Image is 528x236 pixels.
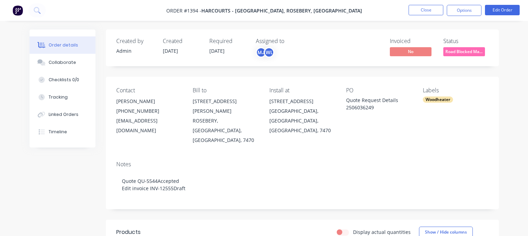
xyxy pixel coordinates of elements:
[193,116,258,145] div: ROSEBERY, [GEOGRAPHIC_DATA], [GEOGRAPHIC_DATA], 7470
[116,170,488,199] div: Quote QU-5544Accepted Edit invoice INV-12555Draft
[209,38,248,44] div: Required
[116,47,154,54] div: Admin
[256,47,274,58] button: MJWL
[116,87,182,94] div: Contact
[269,87,335,94] div: Install at
[193,96,258,116] div: [STREET_ADDRESS][PERSON_NAME]
[193,96,258,145] div: [STREET_ADDRESS][PERSON_NAME]ROSEBERY, [GEOGRAPHIC_DATA], [GEOGRAPHIC_DATA], 7470
[30,36,95,54] button: Order details
[409,5,443,15] button: Close
[49,111,78,118] div: Linked Orders
[346,96,412,111] div: Quote Request Details 2506036249
[49,94,68,100] div: Tracking
[423,87,488,94] div: Labels
[163,48,178,54] span: [DATE]
[30,106,95,123] button: Linked Orders
[49,129,67,135] div: Timeline
[485,5,520,15] button: Edit Order
[353,228,411,236] label: Display actual quantities
[163,38,201,44] div: Created
[30,123,95,141] button: Timeline
[116,96,182,135] div: [PERSON_NAME][PHONE_NUMBER][EMAIL_ADDRESS][DOMAIN_NAME]
[423,96,453,103] div: Woodheater
[443,38,488,44] div: Status
[30,71,95,88] button: Checklists 0/0
[49,59,76,66] div: Collaborate
[447,5,481,16] button: Options
[30,54,95,71] button: Collaborate
[443,47,485,58] button: Road Blocked Ma...
[269,96,335,106] div: [STREET_ADDRESS]
[209,48,225,54] span: [DATE]
[116,96,182,106] div: [PERSON_NAME]
[264,47,274,58] div: WL
[12,5,23,16] img: Factory
[30,88,95,106] button: Tracking
[49,42,78,48] div: Order details
[116,161,488,168] div: Notes
[166,7,201,14] span: Order #1394 -
[201,7,362,14] span: Harcourts - [GEOGRAPHIC_DATA], Rosebery, [GEOGRAPHIC_DATA]
[390,38,435,44] div: Invoiced
[116,116,182,135] div: [EMAIL_ADDRESS][DOMAIN_NAME]
[269,106,335,135] div: [GEOGRAPHIC_DATA], [GEOGRAPHIC_DATA], [GEOGRAPHIC_DATA], 7470
[256,38,325,44] div: Assigned to
[443,47,485,56] span: Road Blocked Ma...
[269,96,335,135] div: [STREET_ADDRESS][GEOGRAPHIC_DATA], [GEOGRAPHIC_DATA], [GEOGRAPHIC_DATA], 7470
[193,87,258,94] div: Bill to
[346,87,412,94] div: PO
[116,38,154,44] div: Created by
[256,47,266,58] div: MJ
[116,106,182,116] div: [PHONE_NUMBER]
[390,47,431,56] span: No
[49,77,79,83] div: Checklists 0/0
